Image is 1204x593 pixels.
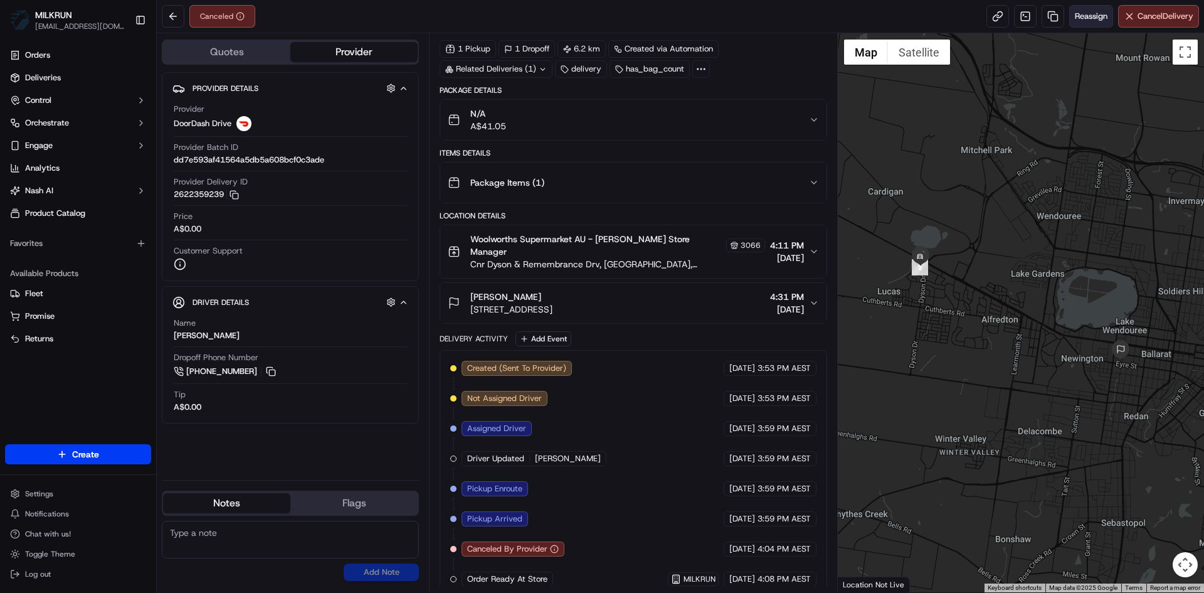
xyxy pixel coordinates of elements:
span: Settings [25,489,53,499]
span: Provider Batch ID [174,142,238,153]
span: Woolworths Supermarket AU - [PERSON_NAME] Store Manager [470,233,723,258]
button: Create [5,444,151,464]
button: MILKRUNMILKRUN[EMAIL_ADDRESS][DOMAIN_NAME] [5,5,130,35]
button: Notes [163,493,290,513]
span: Name [174,318,196,329]
span: Created (Sent To Provider) [467,363,566,374]
button: Canceled [189,5,255,28]
span: DoorDash Drive [174,118,231,129]
button: Chat with us! [5,525,151,543]
span: 4:11 PM [770,239,804,252]
span: MILKRUN [684,574,716,584]
div: 2 [912,259,928,275]
a: Fleet [10,288,146,299]
span: Product Catalog [25,208,85,219]
span: Cancel Delivery [1138,11,1193,22]
span: 3:53 PM AEST [758,363,811,374]
span: Nash AI [25,185,53,196]
button: N/AA$41.05 [440,100,826,140]
div: Location Not Live [838,577,910,592]
button: Fleet [5,284,151,304]
button: Orchestrate [5,113,151,133]
span: Pickup Enroute [467,483,522,494]
span: Returns [25,333,53,345]
div: Location Details [440,211,826,221]
span: A$0.00 [174,223,201,235]
span: [PERSON_NAME] [470,291,541,303]
span: [EMAIL_ADDRESS][DOMAIN_NAME] [35,21,125,31]
button: Package Items (1) [440,163,826,203]
button: Add Event [515,331,571,346]
a: [PHONE_NUMBER] [174,365,278,378]
span: Driver Details [193,297,249,307]
a: Orders [5,45,151,65]
span: Order Ready At Store [467,574,547,585]
a: Created via Automation [608,40,719,58]
span: 4:04 PM AEST [758,543,811,555]
div: Items Details [440,148,826,158]
span: [DATE] [729,393,755,404]
button: Map camera controls [1173,552,1198,577]
button: Returns [5,329,151,349]
a: Open this area in Google Maps (opens a new window) [841,576,882,592]
button: MILKRUN [35,9,72,21]
span: Orders [25,50,50,61]
span: A$41.05 [470,120,506,132]
span: Assigned Driver [467,423,526,434]
span: [DATE] [729,423,755,434]
span: 3:59 PM AEST [758,423,811,434]
button: Show street map [844,40,888,65]
span: N/A [470,107,506,120]
span: Notifications [25,509,69,519]
a: Product Catalog [5,203,151,223]
button: Control [5,90,151,110]
button: Woolworths Supermarket AU - [PERSON_NAME] Store Manager3066Cnr Dyson & Remembrance Drv, [GEOGRAPH... [440,225,826,278]
span: 3:53 PM AEST [758,393,811,404]
button: Settings [5,485,151,503]
span: [DATE] [729,453,755,464]
div: 1 Pickup [440,40,496,58]
span: Map data ©2025 Google [1049,584,1117,591]
span: Customer Support [174,245,243,257]
span: [STREET_ADDRESS] [470,303,552,316]
span: [DATE] [729,363,755,374]
span: 3066 [741,240,761,250]
button: Keyboard shortcuts [988,584,1042,592]
span: Orchestrate [25,117,69,129]
button: Provider [290,42,418,62]
span: Analytics [25,163,60,174]
span: 4:31 PM [770,291,804,303]
a: Returns [10,333,146,345]
span: Canceled By Provider [467,543,547,555]
span: [DATE] [729,513,755,525]
div: Delivery Activity [440,334,508,344]
span: 3:59 PM AEST [758,483,811,494]
span: Toggle Theme [25,549,75,559]
span: Log out [25,569,51,579]
div: [PERSON_NAME] [174,330,240,341]
span: Create [72,448,99,461]
a: Terms (opens in new tab) [1125,584,1143,591]
img: Google [841,576,882,592]
span: Not Assigned Driver [467,393,542,404]
div: Package Details [440,85,826,95]
span: Promise [25,311,55,322]
div: 6.2 km [557,40,606,58]
button: Flags [290,493,418,513]
button: Promise [5,306,151,326]
span: dd7e593af41564a5db5a608bcf0c3ade [174,154,324,166]
button: Quotes [163,42,290,62]
button: Show satellite imagery [888,40,950,65]
div: A$0.00 [174,402,201,413]
div: has_bag_count [610,60,690,78]
span: Pickup Arrived [467,513,522,525]
span: Cnr Dyson & Remembrance Drv, [GEOGRAPHIC_DATA], [GEOGRAPHIC_DATA], AU [470,258,764,270]
span: Engage [25,140,53,151]
span: Fleet [25,288,43,299]
button: Log out [5,565,151,583]
div: Available Products [5,264,151,284]
button: Reassign [1069,5,1113,28]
